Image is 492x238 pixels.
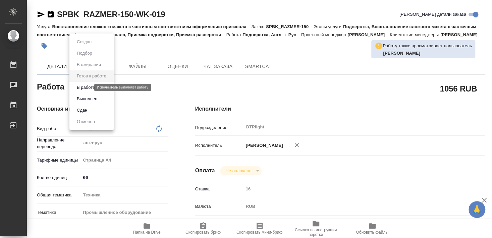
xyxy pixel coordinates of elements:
[75,72,108,80] button: Готов к работе
[75,84,97,91] button: В работе
[75,50,94,57] button: Подбор
[75,118,97,125] button: Отменен
[75,107,89,114] button: Сдан
[75,38,94,46] button: Создан
[75,95,99,103] button: Выполнен
[75,61,103,68] button: В ожидании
